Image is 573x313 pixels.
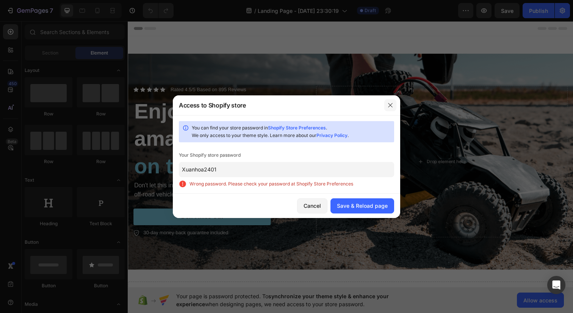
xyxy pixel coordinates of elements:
p: Rated 4.5/5 Based on 895 Reviews [44,67,121,73]
div: Open Intercom Messenger [547,276,565,294]
h2: Enjoy an amazing [6,77,189,163]
div: You can find your store password in . We only access to your theme style. Learn more about our . [192,124,391,139]
span: Wrong password. Please check your password at Shopify Store Preferences [189,180,394,188]
button: Don’t Miss Out [6,192,146,209]
button: Cancel [297,198,327,213]
div: Your Shopify store password [179,151,394,159]
input: Enter password [179,162,394,177]
div: Cancel [304,202,321,210]
p: 30-day money-back guarantee included [16,213,102,220]
a: Privacy Policy [316,132,348,138]
p: Off-Road Racer [1,16,454,33]
div: Save & Reload page [337,202,388,210]
a: Shopify Store Preferences [268,125,326,131]
button: Save & Reload page [330,198,394,213]
div: Access to Shopify store [179,101,246,110]
span: 30% off! on this day [6,108,177,160]
p: Don't let this incredible opportunity slip away! Own the ultimate RC off-road vehicle now! [6,164,188,182]
div: Drop element here [305,141,345,147]
div: Don’t Miss Out [55,196,97,204]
